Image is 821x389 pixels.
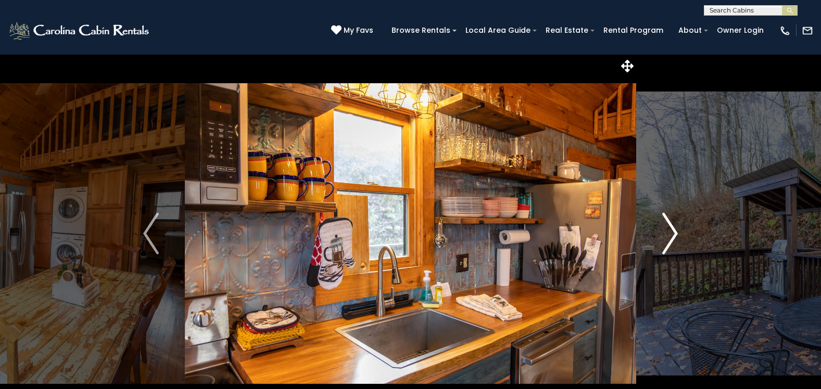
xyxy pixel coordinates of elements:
[673,22,707,38] a: About
[344,25,373,36] span: My Favs
[8,20,152,41] img: White-1-2.png
[540,22,593,38] a: Real Estate
[598,22,668,38] a: Rental Program
[712,22,769,38] a: Owner Login
[143,213,159,254] img: arrow
[386,22,456,38] a: Browse Rentals
[460,22,536,38] a: Local Area Guide
[779,25,791,36] img: phone-regular-white.png
[331,25,376,36] a: My Favs
[662,213,678,254] img: arrow
[802,25,813,36] img: mail-regular-white.png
